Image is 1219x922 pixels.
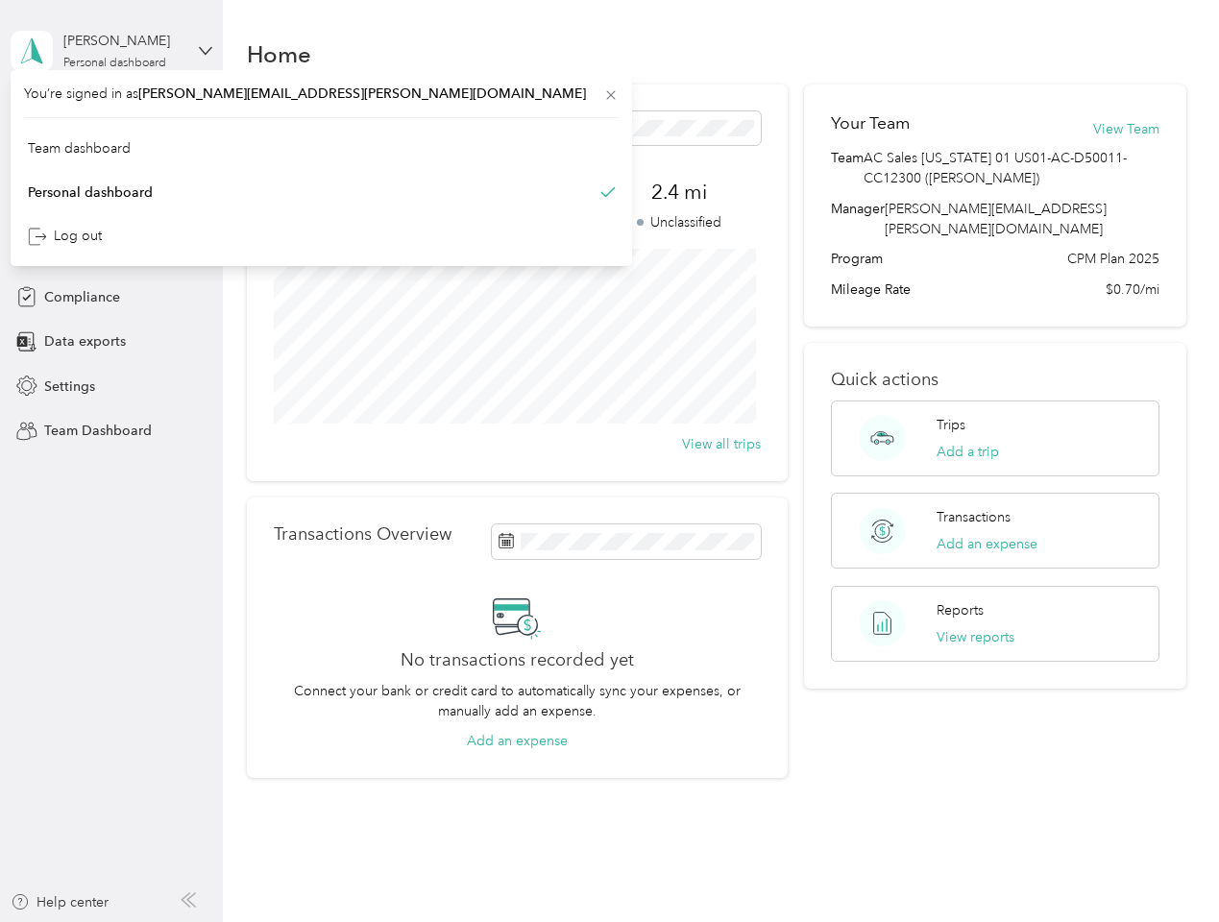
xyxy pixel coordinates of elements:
[1067,249,1159,269] span: CPM Plan 2025
[63,31,183,51] div: [PERSON_NAME]
[274,681,761,721] p: Connect your bank or credit card to automatically sync your expenses, or manually add an expense.
[274,524,451,545] p: Transactions Overview
[1111,814,1219,922] iframe: Everlance-gr Chat Button Frame
[831,199,885,239] span: Manager
[937,442,999,462] button: Add a trip
[831,370,1158,390] p: Quick actions
[44,376,95,397] span: Settings
[1106,279,1159,300] span: $0.70/mi
[682,434,761,454] button: View all trips
[885,201,1107,237] span: [PERSON_NAME][EMAIL_ADDRESS][PERSON_NAME][DOMAIN_NAME]
[24,84,619,104] span: You’re signed in as
[937,415,965,435] p: Trips
[937,600,984,620] p: Reports
[467,731,568,751] button: Add an expense
[864,148,1158,188] span: AC Sales [US_STATE] 01 US01-AC-D50011-CC12300 ([PERSON_NAME])
[598,179,761,206] span: 2.4 mi
[138,85,586,102] span: [PERSON_NAME][EMAIL_ADDRESS][PERSON_NAME][DOMAIN_NAME]
[44,421,152,441] span: Team Dashboard
[44,331,126,352] span: Data exports
[63,58,166,69] div: Personal dashboard
[831,148,864,188] span: Team
[28,138,131,158] div: Team dashboard
[937,507,1011,527] p: Transactions
[1093,119,1159,139] button: View Team
[28,226,102,246] div: Log out
[44,287,120,307] span: Compliance
[247,44,311,64] h1: Home
[831,249,883,269] span: Program
[937,627,1014,647] button: View reports
[831,279,911,300] span: Mileage Rate
[937,534,1037,554] button: Add an expense
[28,182,153,202] div: Personal dashboard
[598,212,761,232] p: Unclassified
[11,892,109,912] button: Help center
[831,111,910,135] h2: Your Team
[401,650,634,670] h2: No transactions recorded yet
